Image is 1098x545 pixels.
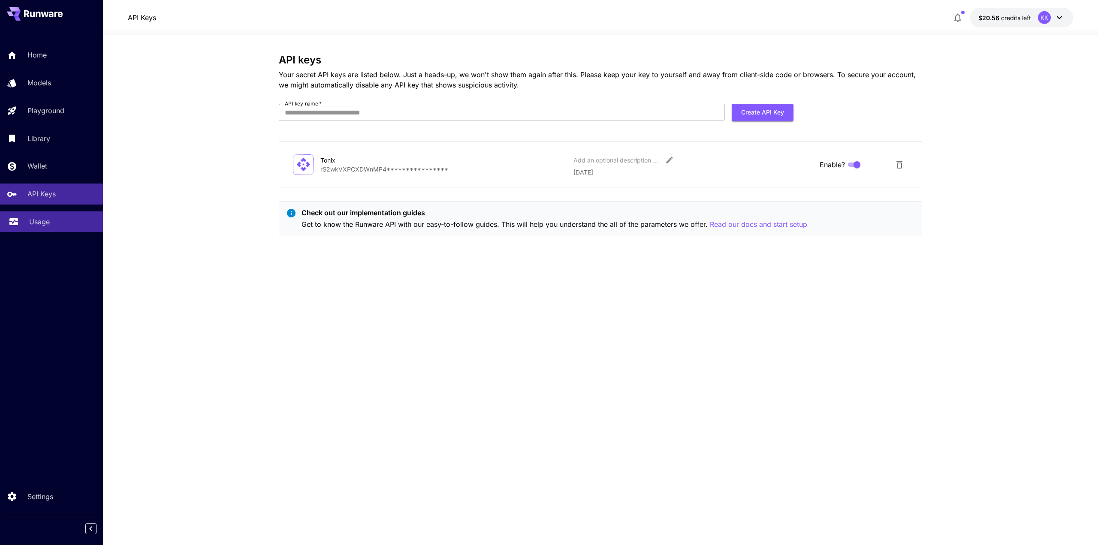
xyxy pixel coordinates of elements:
[1001,14,1031,21] span: credits left
[27,491,53,502] p: Settings
[820,160,845,170] span: Enable?
[27,78,51,88] p: Models
[302,219,807,230] p: Get to know the Runware API with our easy-to-follow guides. This will help you understand the all...
[970,8,1073,27] button: $20.558KK
[128,12,156,23] nav: breadcrumb
[128,12,156,23] a: API Keys
[92,521,103,536] div: Collapse sidebar
[573,156,659,165] div: Add an optional description or comment
[732,104,793,121] button: Create API Key
[573,168,813,177] p: [DATE]
[29,217,50,227] p: Usage
[27,50,47,60] p: Home
[27,105,64,116] p: Playground
[978,14,1001,21] span: $20.56
[710,219,807,230] button: Read our docs and start setup
[85,523,97,534] button: Collapse sidebar
[1038,11,1051,24] div: KK
[285,100,322,107] label: API key name
[320,156,406,165] div: Tonix
[662,152,677,168] button: Edit
[27,133,50,144] p: Library
[27,189,56,199] p: API Keys
[891,156,908,173] button: Delete API Key
[279,69,922,90] p: Your secret API keys are listed below. Just a heads-up, we won't show them again after this. Plea...
[279,54,922,66] h3: API keys
[978,13,1031,22] div: $20.558
[27,161,47,171] p: Wallet
[302,208,807,218] p: Check out our implementation guides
